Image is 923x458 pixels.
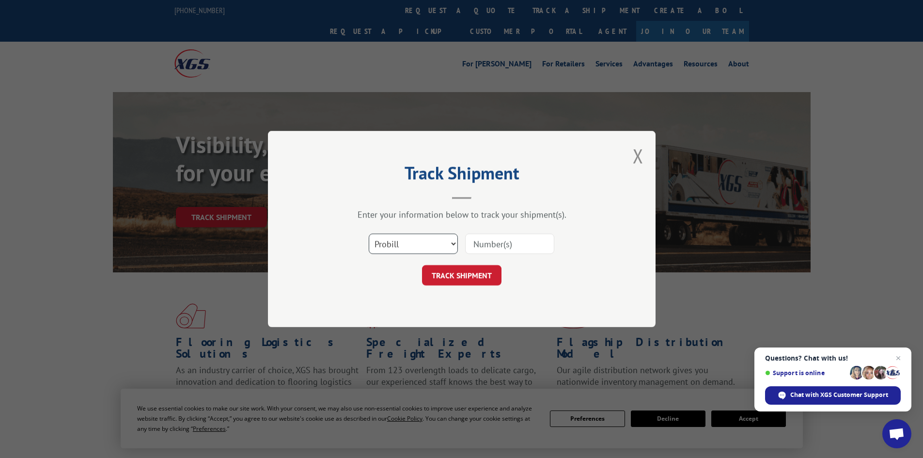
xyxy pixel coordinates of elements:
[892,352,904,364] span: Close chat
[765,386,901,405] div: Chat with XGS Customer Support
[316,209,607,220] div: Enter your information below to track your shipment(s).
[316,166,607,185] h2: Track Shipment
[633,143,643,169] button: Close modal
[765,369,846,377] span: Support is online
[465,234,554,254] input: Number(s)
[790,391,888,399] span: Chat with XGS Customer Support
[882,419,911,448] div: Open chat
[765,354,901,362] span: Questions? Chat with us!
[422,265,501,285] button: TRACK SHIPMENT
